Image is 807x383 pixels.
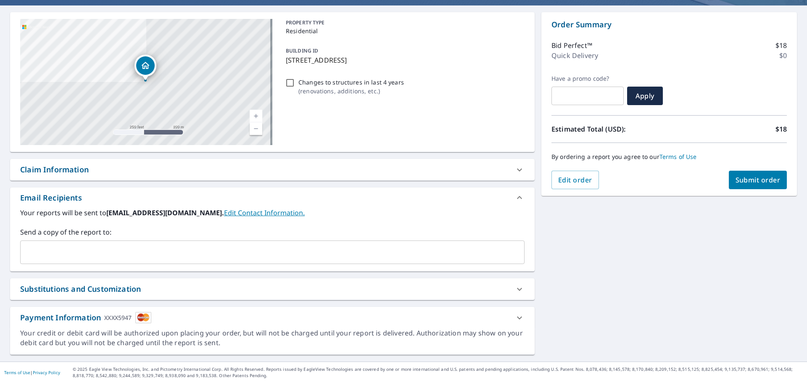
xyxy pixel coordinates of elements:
button: Submit order [729,171,787,189]
p: PROPERTY TYPE [286,19,521,26]
p: | [4,370,60,375]
p: Order Summary [551,19,787,30]
p: Residential [286,26,521,35]
p: ( renovations, additions, etc. ) [298,87,404,95]
p: $18 [775,124,787,134]
label: Have a promo code? [551,75,624,82]
div: Your credit or debit card will be authorized upon placing your order, but will not be charged unt... [20,328,525,348]
span: Submit order [736,175,781,185]
label: Your reports will be sent to [20,208,525,218]
a: Terms of Use [4,370,30,375]
img: cardImage [135,312,151,323]
b: [EMAIL_ADDRESS][DOMAIN_NAME]. [106,208,224,217]
div: Payment Information [20,312,151,323]
div: Substitutions and Customization [10,278,535,300]
label: Send a copy of the report to: [20,227,525,237]
a: Terms of Use [659,153,697,161]
p: BUILDING ID [286,47,318,54]
a: Current Level 17, Zoom In [250,110,262,122]
p: $0 [779,50,787,61]
button: Apply [627,87,663,105]
a: Privacy Policy [33,370,60,375]
a: EditContactInfo [224,208,305,217]
p: Estimated Total (USD): [551,124,669,134]
span: Apply [634,91,656,100]
a: Current Level 17, Zoom Out [250,122,262,135]
button: Edit order [551,171,599,189]
div: XXXX5947 [104,312,132,323]
span: Edit order [558,175,592,185]
div: Email Recipients [20,192,82,203]
div: Payment InformationXXXX5947cardImage [10,307,535,328]
p: By ordering a report you agree to our [551,153,787,161]
div: Substitutions and Customization [20,283,141,295]
p: Bid Perfect™ [551,40,592,50]
div: Dropped pin, building 1, Residential property, 7960 Edgewater Dr West Palm Beach, FL 33406 [134,55,156,81]
div: Claim Information [20,164,89,175]
p: [STREET_ADDRESS] [286,55,521,65]
p: $18 [775,40,787,50]
div: Email Recipients [10,188,535,208]
p: Changes to structures in last 4 years [298,78,404,87]
p: © 2025 Eagle View Technologies, Inc. and Pictometry International Corp. All Rights Reserved. Repo... [73,366,803,379]
p: Quick Delivery [551,50,598,61]
div: Claim Information [10,159,535,180]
